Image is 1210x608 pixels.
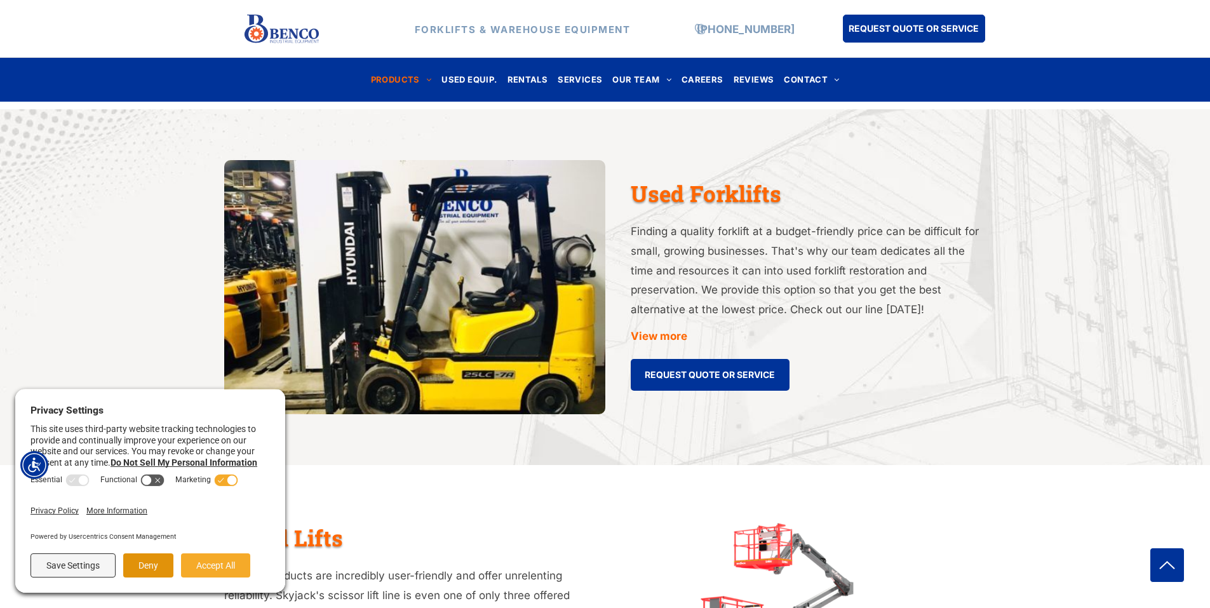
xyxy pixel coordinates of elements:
[502,71,553,88] a: RENTALS
[366,71,437,88] a: PRODUCTS
[436,71,502,88] a: USED EQUIP.
[553,71,607,88] a: SERVICES
[849,17,979,40] span: REQUEST QUOTE OR SERVICE
[631,359,790,391] a: REQUEST QUOTE OR SERVICE
[631,330,687,342] a: View more
[415,23,631,35] strong: FORKLIFTS & WAREHOUSE EQUIPMENT
[645,363,775,386] span: REQUEST QUOTE OR SERVICE
[631,179,781,208] span: Used Forklifts
[20,451,48,479] div: Accessibility Menu
[729,71,779,88] a: REVIEWS
[607,71,676,88] a: OUR TEAM
[631,225,979,315] span: Finding a quality forklift at a budget-friendly price can be difficult for small, growing busines...
[697,22,795,35] a: [PHONE_NUMBER]
[779,71,844,88] a: CONTACT
[676,71,729,88] a: CAREERS
[843,15,985,43] a: REQUEST QUOTE OR SERVICE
